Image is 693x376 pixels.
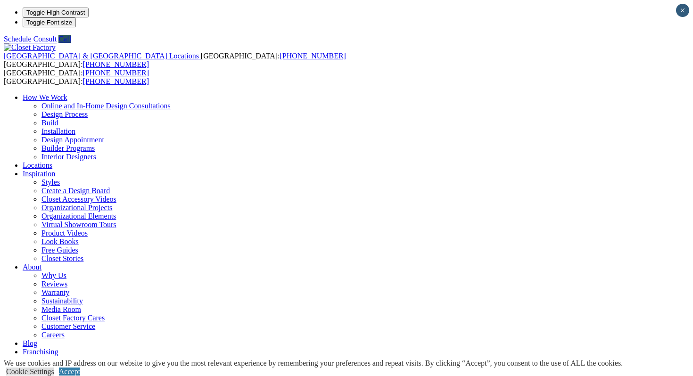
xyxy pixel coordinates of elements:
a: Online and In-Home Design Consultations [41,102,171,110]
a: Organizational Elements [41,212,116,220]
a: Accept [59,368,80,376]
a: Interior Designers [41,153,96,161]
a: Locations [23,161,52,169]
span: [GEOGRAPHIC_DATA]: [GEOGRAPHIC_DATA]: [4,69,149,85]
a: Customer Service [41,322,95,330]
a: Blog [23,339,37,347]
a: Product Videos [41,229,88,237]
a: Warranty [41,288,69,296]
a: Call [58,35,71,43]
div: We use cookies and IP address on our website to give you the most relevant experience by remember... [4,359,623,368]
a: [PHONE_NUMBER] [83,69,149,77]
a: [PHONE_NUMBER] [83,77,149,85]
a: Sustainability [41,297,83,305]
a: Media Room [41,305,81,313]
a: Installation [41,127,75,135]
span: [GEOGRAPHIC_DATA] & [GEOGRAPHIC_DATA] Locations [4,52,199,60]
a: Franchising [23,348,58,356]
a: Schedule Consult [4,35,57,43]
span: Toggle Font size [26,19,72,26]
button: Toggle High Contrast [23,8,89,17]
a: Reviews [41,280,67,288]
img: Closet Factory [4,43,56,52]
a: Design Appointment [41,136,104,144]
a: Cookie Settings [6,368,54,376]
a: Organizational Projects [41,204,112,212]
a: Styles [41,178,60,186]
button: Toggle Font size [23,17,76,27]
a: Build [41,119,58,127]
a: Why Us [41,271,66,279]
a: Free Guides [41,246,78,254]
a: Careers [41,331,65,339]
a: [PHONE_NUMBER] [280,52,346,60]
a: [PHONE_NUMBER] [83,60,149,68]
a: [GEOGRAPHIC_DATA] & [GEOGRAPHIC_DATA] Locations [4,52,201,60]
a: Virtual Showroom Tours [41,221,116,229]
a: Inspiration [23,170,55,178]
a: About [23,263,41,271]
span: [GEOGRAPHIC_DATA]: [GEOGRAPHIC_DATA]: [4,52,346,68]
button: Close [676,4,689,17]
a: Closet Factory Cares [41,314,105,322]
a: Closet Accessory Videos [41,195,116,203]
a: How We Work [23,93,67,101]
a: Design Process [41,110,88,118]
a: Create a Design Board [41,187,110,195]
a: Builder Programs [41,144,95,152]
span: Toggle High Contrast [26,9,85,16]
a: Look Books [41,237,79,245]
a: Closet Stories [41,254,83,262]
